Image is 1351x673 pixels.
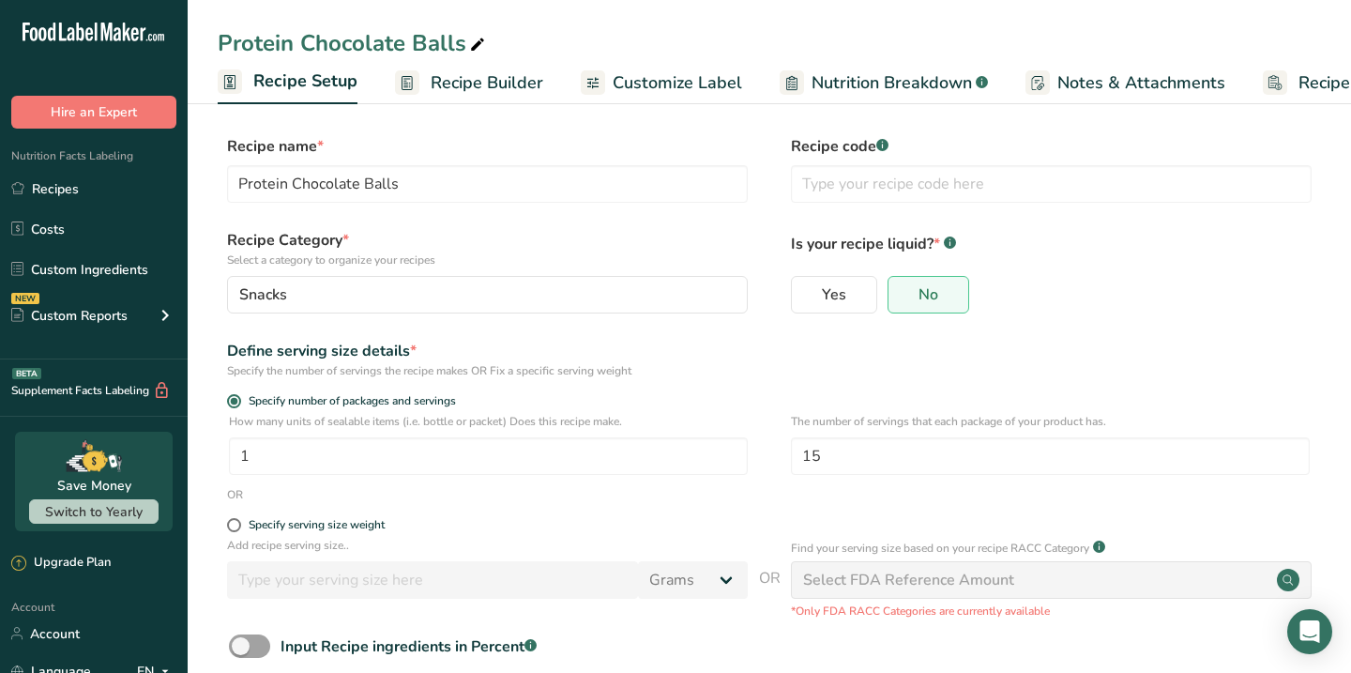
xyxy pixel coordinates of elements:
a: Customize Label [581,62,742,104]
span: Specify number of packages and servings [241,394,456,408]
input: Type your recipe code here [791,165,1312,203]
label: Recipe code [791,135,1312,158]
span: No [918,285,938,304]
div: Specify the number of servings the recipe makes OR Fix a specific serving weight [227,362,748,379]
div: BETA [12,368,41,379]
span: Customize Label [613,70,742,96]
div: Upgrade Plan [11,554,111,573]
p: Select a category to organize your recipes [227,252,748,268]
span: Notes & Attachments [1057,70,1225,96]
span: Nutrition Breakdown [812,70,972,96]
div: Select FDA Reference Amount [803,569,1014,591]
div: Define serving size details [227,340,748,362]
p: How many units of sealable items (i.e. bottle or packet) Does this recipe make. [229,413,748,430]
label: Recipe name [227,135,748,158]
span: Recipe Setup [253,69,357,94]
button: Switch to Yearly [29,499,159,524]
div: Protein Chocolate Balls [218,26,489,60]
span: Yes [822,285,846,304]
p: *Only FDA RACC Categories are currently available [791,603,1312,619]
p: Add recipe serving size.. [227,537,748,554]
button: Hire an Expert [11,96,176,129]
a: Notes & Attachments [1025,62,1225,104]
a: Recipe Builder [395,62,543,104]
div: Custom Reports [11,306,128,326]
span: Recipe Builder [431,70,543,96]
p: Is your recipe liquid? [791,229,1312,255]
div: OR [227,486,243,503]
input: Type your serving size here [227,561,638,599]
div: Open Intercom Messenger [1287,609,1332,654]
div: Specify serving size weight [249,518,385,532]
a: Recipe Setup [218,60,357,105]
input: Type your recipe name here [227,165,748,203]
div: Input Recipe ingredients in Percent [281,635,537,658]
p: The number of servings that each package of your product has. [791,413,1310,430]
div: NEW [11,293,39,304]
a: Nutrition Breakdown [780,62,988,104]
p: Find your serving size based on your recipe RACC Category [791,540,1089,557]
span: Switch to Yearly [45,503,143,521]
div: Save Money [57,476,131,496]
span: OR [759,567,781,619]
span: Snacks [239,283,287,306]
label: Recipe Category [227,229,748,268]
button: Snacks [227,276,748,314]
